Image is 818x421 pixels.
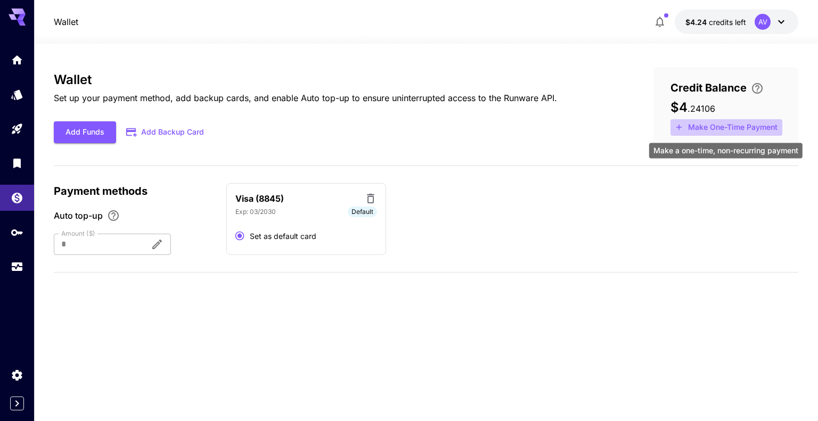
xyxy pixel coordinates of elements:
h3: Wallet [54,72,557,87]
nav: breadcrumb [54,15,78,28]
span: . 24106 [688,103,715,114]
button: Add Backup Card [116,122,215,143]
div: Library [11,156,23,170]
div: API Keys [11,226,23,239]
a: Wallet [54,15,78,28]
p: Payment methods [54,183,214,199]
div: $4.24106 [685,16,746,28]
span: credits left [709,18,746,27]
button: Enable Auto top-up to ensure uninterrupted service. We'll automatically bill the chosen amount wh... [103,209,124,222]
button: $4.24106AV [675,10,798,34]
p: Set up your payment method, add backup cards, and enable Auto top-up to ensure uninterrupted acce... [54,92,557,104]
div: Make a one-time, non-recurring payment [649,143,803,158]
div: Usage [11,260,23,274]
div: Playground [11,122,23,136]
button: Add Funds [54,121,116,143]
span: Set as default card [250,230,316,242]
span: Credit Balance [670,80,747,96]
span: $4 [670,100,688,115]
div: AV [755,14,771,30]
label: Amount ($) [61,229,95,238]
button: Make a one-time, non-recurring payment [670,119,782,136]
span: Auto top-up [54,209,103,222]
div: Home [11,53,23,67]
div: Settings [11,368,23,382]
button: Expand sidebar [10,397,24,410]
p: Visa (8845) [235,192,284,205]
div: Models [11,88,23,101]
button: Enter your card details and choose an Auto top-up amount to avoid service interruptions. We'll au... [747,82,768,95]
div: Wallet [11,188,23,201]
span: Default [348,207,377,217]
span: $4.24 [685,18,709,27]
p: Exp: 03/2030 [235,207,276,217]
